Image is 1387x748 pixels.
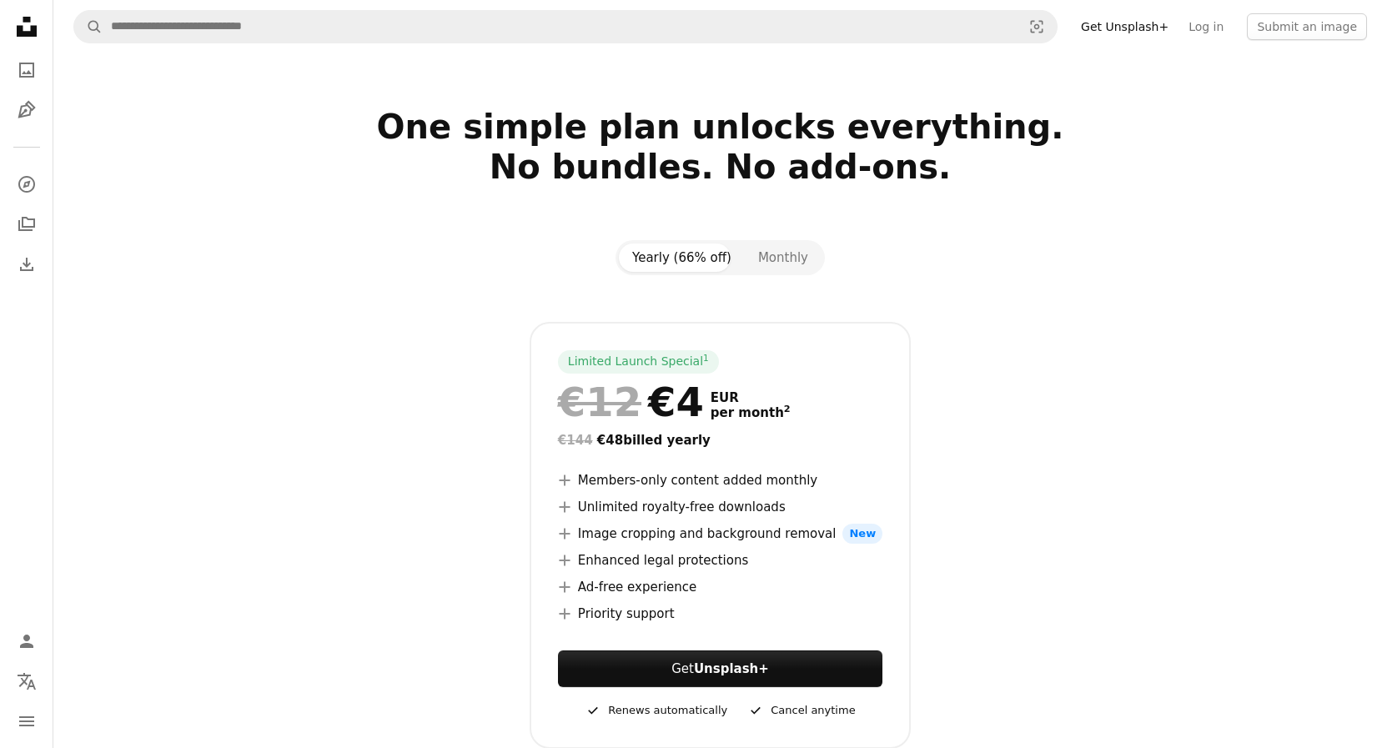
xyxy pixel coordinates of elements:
a: Photos [10,53,43,87]
li: Priority support [558,604,882,624]
li: Ad-free experience [558,577,882,597]
span: €144 [558,433,593,448]
button: Menu [10,705,43,738]
li: Members-only content added monthly [558,470,882,490]
button: Visual search [1017,11,1057,43]
div: Limited Launch Special [558,350,719,374]
a: Log in [1178,13,1234,40]
strong: Unsplash+ [694,661,769,676]
button: Search Unsplash [74,11,103,43]
li: Enhanced legal protections [558,550,882,570]
span: per month [711,405,791,420]
span: New [842,524,882,544]
div: €4 [558,380,704,424]
a: 2 [781,405,794,420]
span: EUR [711,390,791,405]
button: Language [10,665,43,698]
a: Download History [10,248,43,281]
button: GetUnsplash+ [558,650,882,687]
h2: One simple plan unlocks everything. No bundles. No add-ons. [183,107,1258,227]
span: €12 [558,380,641,424]
li: Unlimited royalty-free downloads [558,497,882,517]
a: Explore [10,168,43,201]
div: Cancel anytime [747,700,855,720]
a: Home — Unsplash [10,10,43,47]
div: Renews automatically [585,700,727,720]
button: Monthly [745,243,822,272]
a: Collections [10,208,43,241]
form: Find visuals sitewide [73,10,1058,43]
button: Submit an image [1247,13,1367,40]
li: Image cropping and background removal [558,524,882,544]
a: Illustrations [10,93,43,127]
div: €48 billed yearly [558,430,882,450]
a: Get Unsplash+ [1071,13,1178,40]
sup: 1 [703,353,709,363]
button: Yearly (66% off) [619,243,745,272]
a: 1 [700,354,712,370]
a: Log in / Sign up [10,625,43,658]
sup: 2 [784,404,791,414]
